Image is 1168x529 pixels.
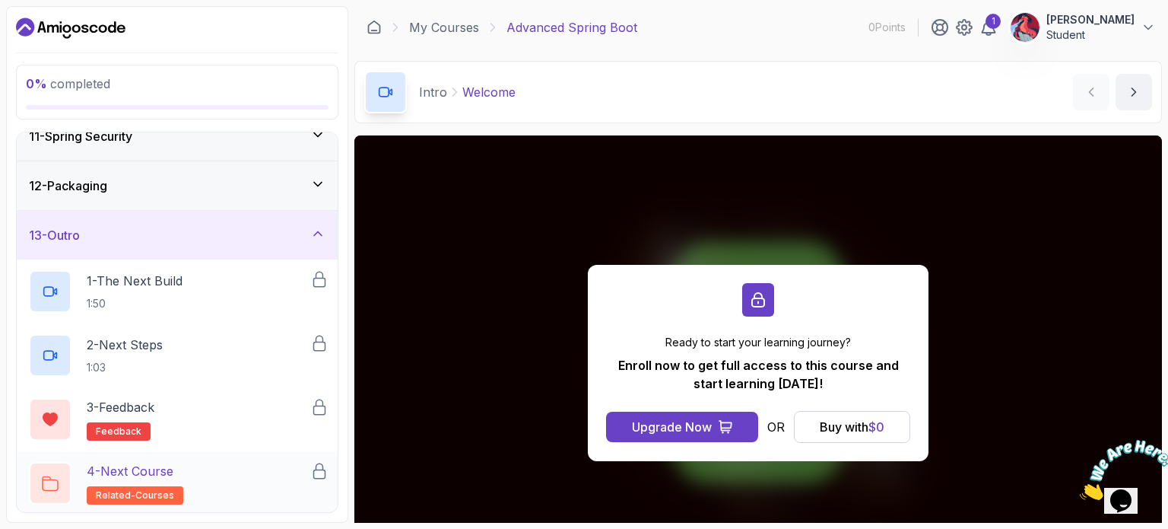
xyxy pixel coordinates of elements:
button: 1-The Next Build1:50 [29,270,325,313]
a: My Courses [409,18,479,37]
img: Chat attention grabber [6,6,100,66]
p: 0 Points [868,20,906,35]
a: Dashboard [16,16,125,40]
div: Upgrade Now [632,418,712,436]
p: 3 - Feedback [87,398,154,416]
p: Advanced Spring Boot [506,18,637,37]
p: 4 - Next Course [87,462,173,480]
p: 2 - Next Steps [87,336,163,354]
div: 1 [985,14,1001,29]
p: 1 - The Next Build [87,272,182,290]
a: 1 [979,18,998,37]
p: Intro [419,83,447,101]
a: Dashboard [367,20,382,35]
span: 0 % [26,76,47,91]
button: Buy with$0 [794,411,910,443]
button: 13-Outro [17,211,338,260]
p: 1:03 [87,360,163,375]
button: Upgrade Now [606,412,758,442]
button: user profile image[PERSON_NAME]Student [1010,12,1156,43]
button: 12-Packaging [17,161,338,210]
p: OR [767,418,785,436]
img: user profile image [1011,13,1039,42]
h3: 13 - Outro [29,226,80,244]
button: 11-Spring Security [17,112,338,161]
h3: 12 - Packaging [29,177,107,195]
p: [PERSON_NAME] [1046,12,1135,27]
button: 2-Next Steps1:03 [29,334,325,377]
span: feedback [96,425,141,438]
p: Ready to start your learning journey? [606,335,910,350]
h3: 11 - Spring Security [29,127,132,145]
button: 3-Feedbackfeedback [29,398,325,441]
iframe: chat widget [1074,434,1168,506]
p: Enroll now to get full access to this course and start learning [DATE]! [606,356,910,393]
div: Buy with [820,418,884,436]
button: 4-Next Courserelated-courses [29,462,325,505]
p: Student [1046,27,1135,43]
span: completed [26,76,110,91]
p: 1:50 [87,296,182,311]
span: $ 0 [868,419,884,435]
button: next content [1116,74,1152,110]
button: previous content [1073,74,1109,110]
p: Welcome [462,83,516,101]
span: related-courses [96,489,174,502]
